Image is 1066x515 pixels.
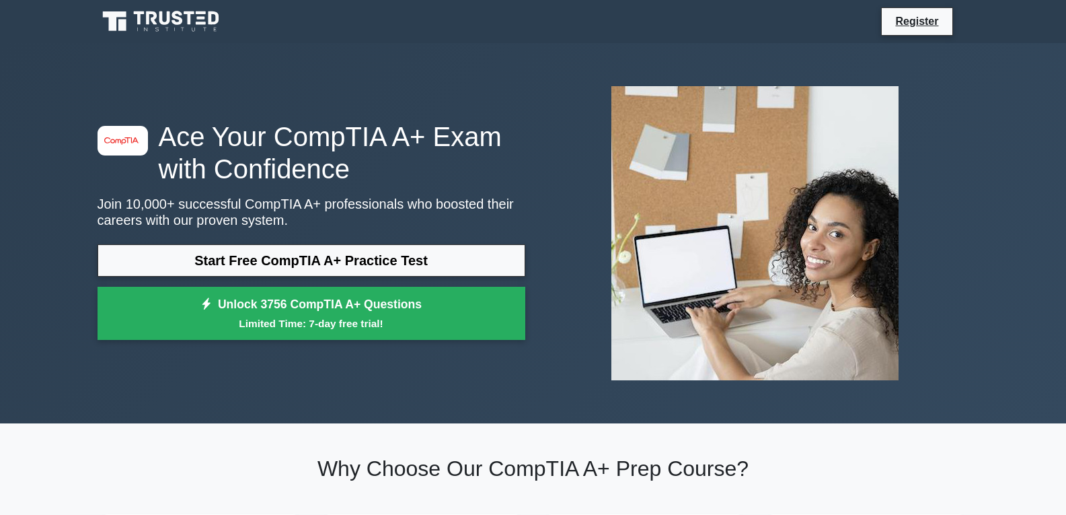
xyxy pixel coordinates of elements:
small: Limited Time: 7-day free trial! [114,316,508,331]
h1: Ace Your CompTIA A+ Exam with Confidence [98,121,525,185]
a: Register [887,13,946,30]
a: Start Free CompTIA A+ Practice Test [98,244,525,277]
h2: Why Choose Our CompTIA A+ Prep Course? [98,456,969,481]
a: Unlock 3756 CompTIA A+ QuestionsLimited Time: 7-day free trial! [98,287,525,341]
p: Join 10,000+ successful CompTIA A+ professionals who boosted their careers with our proven system. [98,196,525,228]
